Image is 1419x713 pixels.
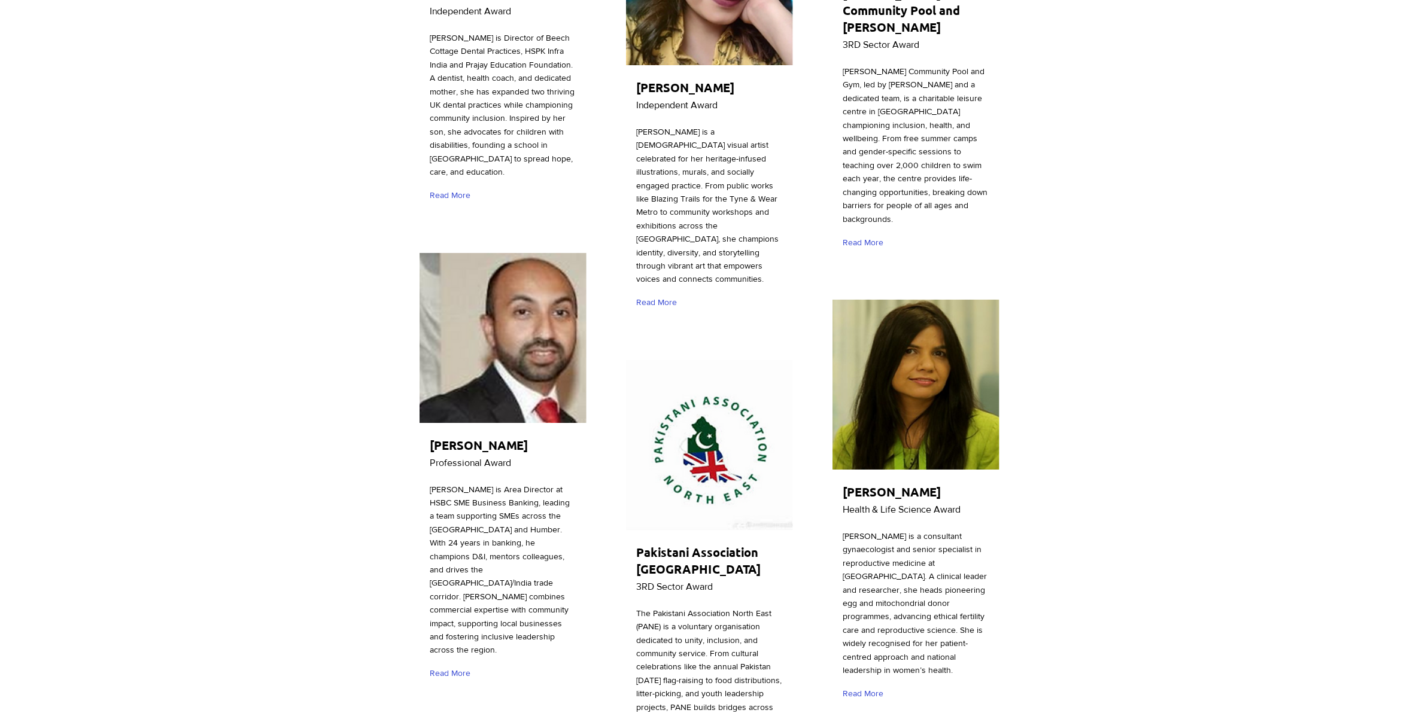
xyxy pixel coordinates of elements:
[430,33,575,176] span: [PERSON_NAME] is Director of Beech Cottage Dental Practices, HSPK Infra India and Prajay Educatio...
[636,127,779,284] span: [PERSON_NAME] is a [DEMOGRAPHIC_DATA] visual artist celebrated for her heritage-infused illustrat...
[636,544,761,577] span: Pakistani Association [GEOGRAPHIC_DATA]
[636,80,734,95] span: [PERSON_NAME]
[636,581,713,592] span: 3RD Sector Award
[843,66,987,223] span: [PERSON_NAME] Community Pool and Gym, led by [PERSON_NAME] and a dedicated team, is a charitable ...
[430,668,470,680] span: Read More
[843,232,889,253] a: Read More
[843,683,889,704] a: Read More
[430,190,470,202] span: Read More
[430,437,528,453] span: [PERSON_NAME]
[430,185,476,206] a: Read More
[430,458,511,468] span: Professional Award
[430,485,570,655] span: [PERSON_NAME] is Area Director at HSBC SME Business Banking, leading a team supporting SMEs acros...
[843,504,961,514] span: Health & Life Science Award
[843,39,919,50] span: 3RD Sector Award
[843,531,987,675] span: [PERSON_NAME] is a consultant gynaecologist and senior specialist in reproductive medicine at [GE...
[636,292,682,313] a: Read More
[843,237,883,249] span: Read More
[430,663,476,684] a: Read More
[843,484,941,499] span: [PERSON_NAME]
[636,100,718,110] span: Independent Award
[843,688,883,700] span: Read More
[430,6,511,16] span: Independent Award
[636,297,677,309] span: Read More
